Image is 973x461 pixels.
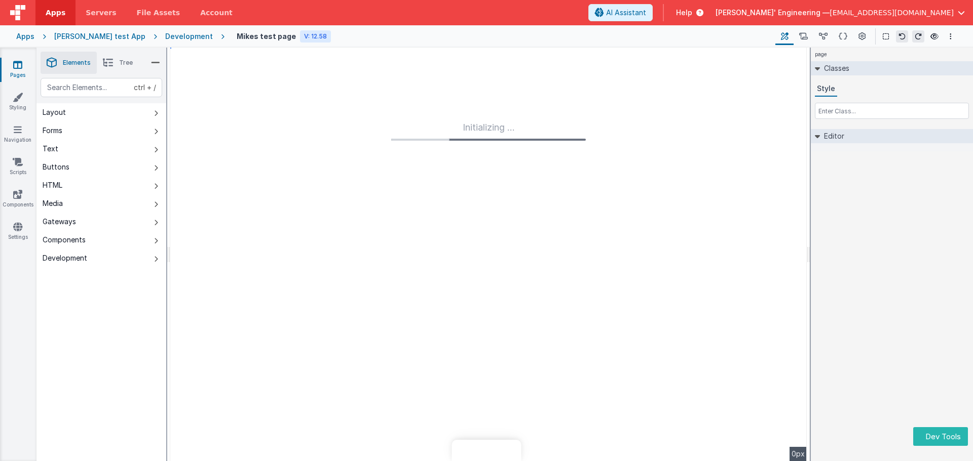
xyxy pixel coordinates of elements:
div: 0px [790,447,807,461]
div: --> [170,48,807,461]
div: Gateways [43,217,76,227]
button: Media [36,194,166,213]
button: Style [815,81,837,97]
div: V: 12.58 [300,30,331,43]
div: Components [43,235,86,245]
div: Layout [43,107,66,117]
button: Gateways [36,213,166,231]
div: HTML [43,180,62,190]
div: Buttons [43,162,69,172]
span: [PERSON_NAME]' Engineering — [716,8,830,18]
button: Components [36,231,166,249]
button: AI Assistant [588,4,653,21]
span: AI Assistant [606,8,646,18]
div: ctrl [134,82,145,93]
button: Options [945,30,957,43]
input: Enter Class... [815,103,969,119]
span: File Assets [137,8,180,18]
button: Forms [36,121,166,140]
h4: Mikes test page [237,32,296,40]
div: Apps [16,31,34,41]
span: [EMAIL_ADDRESS][DOMAIN_NAME] [830,8,954,18]
h2: Editor [820,129,844,143]
div: Media [43,198,63,208]
iframe: Marker.io feedback button [452,440,521,461]
span: Elements [63,59,91,67]
div: [PERSON_NAME] test App [54,31,145,41]
div: Text [43,144,58,154]
button: Buttons [36,158,166,176]
span: Servers [86,8,116,18]
input: Search Elements... [41,78,162,97]
button: Dev Tools [913,427,968,446]
h4: page [811,48,831,61]
button: HTML [36,176,166,194]
span: + / [134,78,156,97]
span: Tree [119,59,133,67]
button: Layout [36,103,166,121]
div: Initializing ... [391,120,586,141]
div: Forms [43,125,62,136]
button: Development [36,249,166,267]
span: Help [676,8,692,18]
h2: Classes [820,61,849,75]
button: Text [36,140,166,158]
button: [PERSON_NAME]' Engineering — [EMAIL_ADDRESS][DOMAIN_NAME] [716,8,965,18]
div: Development [43,253,87,263]
span: Apps [46,8,65,18]
div: Development [165,31,213,41]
